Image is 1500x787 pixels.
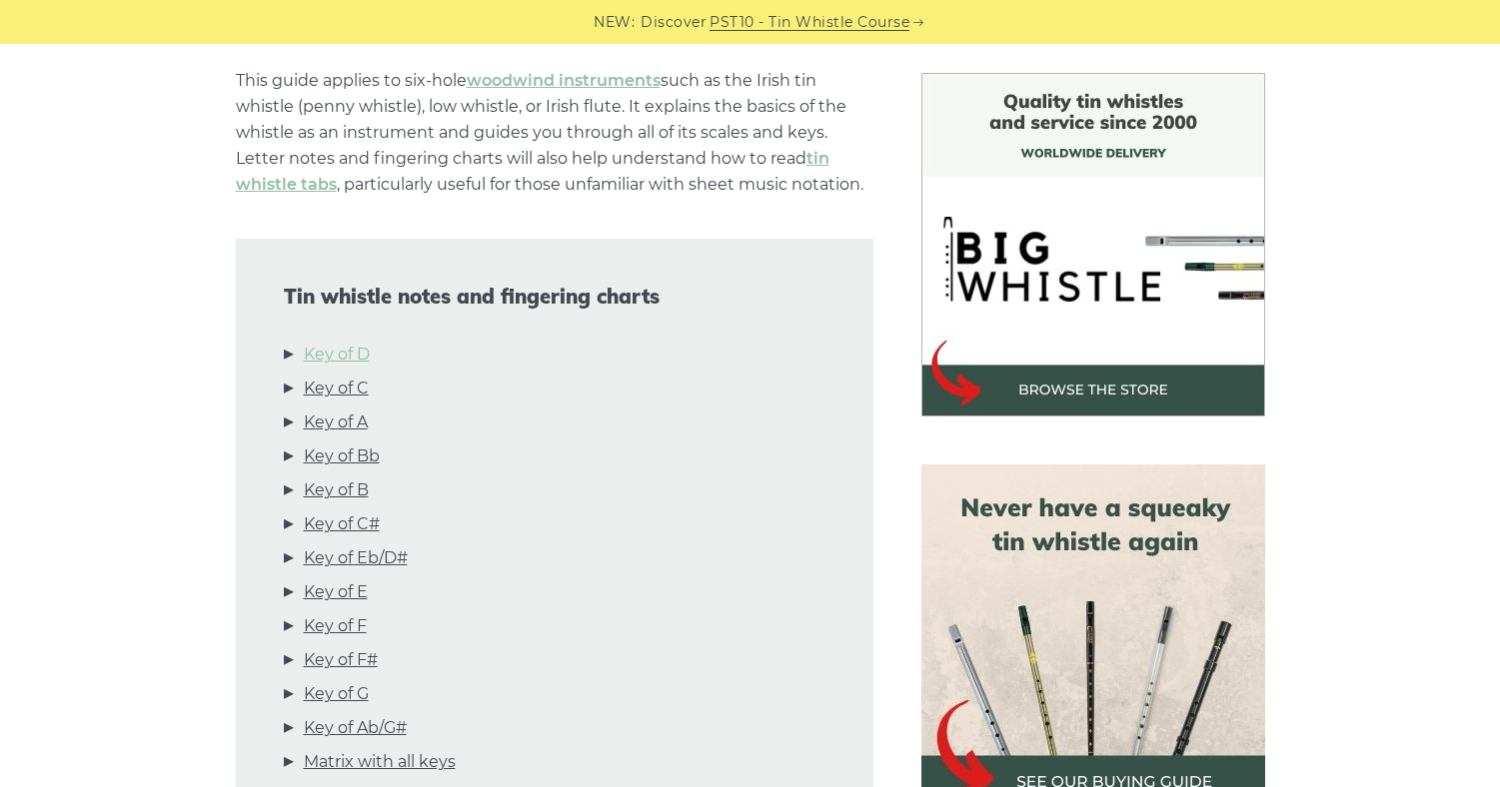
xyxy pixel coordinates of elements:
[641,11,707,34] span: Discover
[304,376,369,401] a: Key of C
[304,579,368,605] a: Key of E
[467,71,661,90] a: woodwind instruments
[304,443,380,469] a: Key of Bb
[236,68,873,198] p: This guide applies to six-hole such as the Irish tin whistle (penny whistle), low whistle, or Iri...
[304,681,369,707] a: Key of G
[304,749,456,775] a: Matrix with all keys
[304,477,369,503] a: Key of B
[710,11,909,34] a: PST10 - Tin Whistle Course
[284,285,825,309] span: Tin whistle notes and fingering charts
[921,73,1265,416] img: BigWhistle Tin Whistle Store
[304,715,407,741] a: Key of Ab/G#
[304,409,368,435] a: Key of A
[304,545,408,571] a: Key of Eb/D#
[304,511,380,537] a: Key of C#
[304,647,378,673] a: Key of F#
[304,613,367,639] a: Key of F
[304,342,370,368] a: Key of D
[594,11,635,34] span: NEW:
